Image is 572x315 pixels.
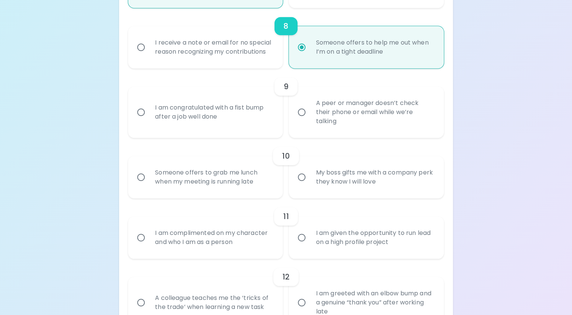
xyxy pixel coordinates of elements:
[128,68,444,138] div: choice-group-check
[149,159,279,195] div: Someone offers to grab me lunch when my meeting is running late
[310,29,439,65] div: Someone offers to help me out when I’m on a tight deadline
[282,150,290,162] h6: 10
[310,90,439,135] div: A peer or manager doesn’t check their phone or email while we’re talking
[310,219,439,256] div: I am given the opportunity to run lead on a high profile project
[284,80,288,93] h6: 9
[283,210,288,222] h6: 11
[149,94,279,130] div: I am congratulated with a fist bump after a job well done
[310,159,439,195] div: My boss gifts me with a company perk they know I will love
[149,219,279,256] div: I am complimented on my character and who I am as a person
[284,20,288,32] h6: 8
[149,29,279,65] div: I receive a note or email for no special reason recognizing my contributions
[128,198,444,259] div: choice-group-check
[128,138,444,198] div: choice-group-check
[128,8,444,68] div: choice-group-check
[282,271,290,283] h6: 12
